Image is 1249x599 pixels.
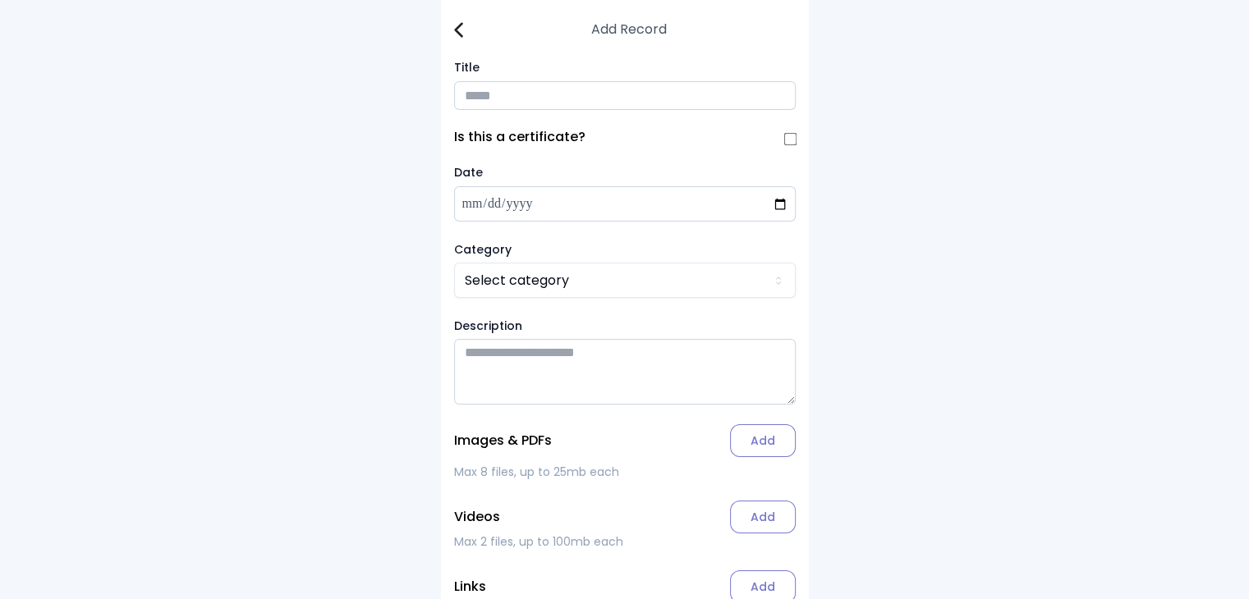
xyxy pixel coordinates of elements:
[454,533,623,550] span: Max 2 files, up to 100mb each
[454,434,552,447] p: Images & PDFs
[730,424,796,457] label: Add
[730,501,796,533] label: Add
[454,580,486,593] p: Links
[454,464,619,480] span: Max 8 files, up to 25mb each
[591,20,667,39] h3: Add Record
[454,164,483,181] label: Date
[454,318,796,334] label: Description
[454,510,500,524] p: Videos
[454,241,796,258] label: Category
[454,130,585,144] label: Is this a certificate?
[454,59,796,76] label: Title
